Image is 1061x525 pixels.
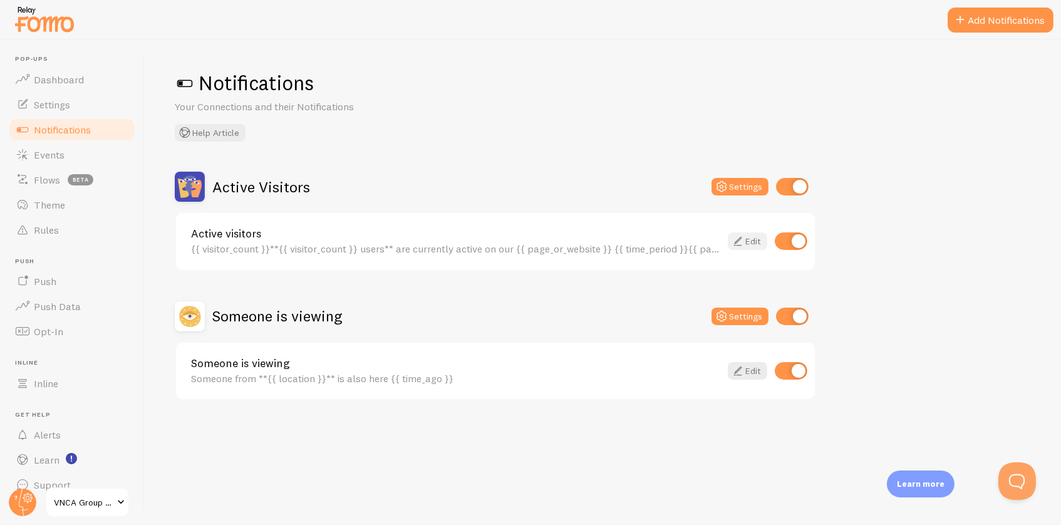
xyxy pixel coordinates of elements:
[175,70,1031,96] h1: Notifications
[191,358,720,369] a: Someone is viewing
[8,447,137,472] a: Learn
[34,123,91,136] span: Notifications
[34,148,65,161] span: Events
[712,178,769,195] button: Settings
[175,301,205,331] img: Someone is viewing
[8,319,137,344] a: Opt-In
[728,362,767,380] a: Edit
[191,228,720,239] a: Active visitors
[34,429,61,441] span: Alerts
[191,373,720,384] div: Someone from **{{ location }}** is also here {{ time_ago }}
[15,55,137,63] span: Pop-ups
[8,472,137,497] a: Support
[8,217,137,242] a: Rules
[34,300,81,313] span: Push Data
[66,453,77,464] svg: <p>Watch New Feature Tutorials!</p>
[212,306,342,326] h2: Someone is viewing
[212,177,310,197] h2: Active Visitors
[15,359,137,367] span: Inline
[8,422,137,447] a: Alerts
[8,117,137,142] a: Notifications
[34,377,58,390] span: Inline
[45,487,130,517] a: VNCA Group Shop (vncagroup)
[897,478,945,490] p: Learn more
[54,495,113,510] span: VNCA Group Shop (vncagroup)
[175,172,205,202] img: Active Visitors
[8,371,137,396] a: Inline
[8,167,137,192] a: Flows beta
[15,257,137,266] span: Push
[712,308,769,325] button: Settings
[175,100,475,114] p: Your Connections and their Notifications
[8,67,137,92] a: Dashboard
[191,243,720,254] div: {{ visitor_count }}**{{ visitor_count }} users** are currently active on our {{ page_or_website }...
[15,411,137,419] span: Get Help
[8,92,137,117] a: Settings
[34,325,63,338] span: Opt-In
[887,470,955,497] div: Learn more
[8,142,137,167] a: Events
[34,224,59,236] span: Rules
[34,199,65,211] span: Theme
[175,124,246,142] button: Help Article
[8,192,137,217] a: Theme
[34,479,71,491] span: Support
[8,269,137,294] a: Push
[34,73,84,86] span: Dashboard
[68,174,93,185] span: beta
[998,462,1036,500] iframe: Help Scout Beacon - Open
[8,294,137,319] a: Push Data
[34,174,60,186] span: Flows
[13,3,76,35] img: fomo-relay-logo-orange.svg
[728,232,767,250] a: Edit
[34,454,60,466] span: Learn
[34,98,70,111] span: Settings
[34,275,56,288] span: Push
